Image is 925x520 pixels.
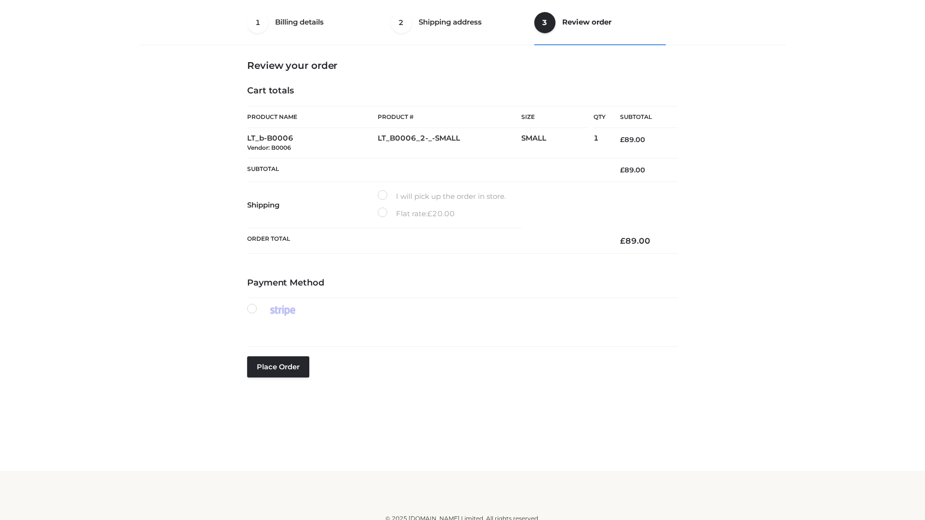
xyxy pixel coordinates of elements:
th: Size [521,106,589,128]
label: Flat rate: [378,208,455,220]
bdi: 89.00 [620,135,645,144]
th: Subtotal [606,106,678,128]
bdi: 20.00 [427,209,455,218]
bdi: 89.00 [620,236,650,246]
h4: Cart totals [247,86,678,96]
td: SMALL [521,128,594,158]
td: 1 [594,128,606,158]
span: £ [427,209,432,218]
td: LT_b-B0006 [247,128,378,158]
td: LT_B0006_2-_-SMALL [378,128,521,158]
bdi: 89.00 [620,166,645,174]
h4: Payment Method [247,278,678,288]
th: Order Total [247,228,606,254]
small: Vendor: B0006 [247,144,291,151]
h3: Review your order [247,60,678,71]
th: Subtotal [247,158,606,182]
th: Product Name [247,106,378,128]
span: £ [620,135,624,144]
span: £ [620,166,624,174]
th: Shipping [247,182,378,228]
span: £ [620,236,625,246]
th: Qty [594,106,606,128]
label: I will pick up the order in store. [378,190,506,203]
th: Product # [378,106,521,128]
button: Place order [247,356,309,377]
